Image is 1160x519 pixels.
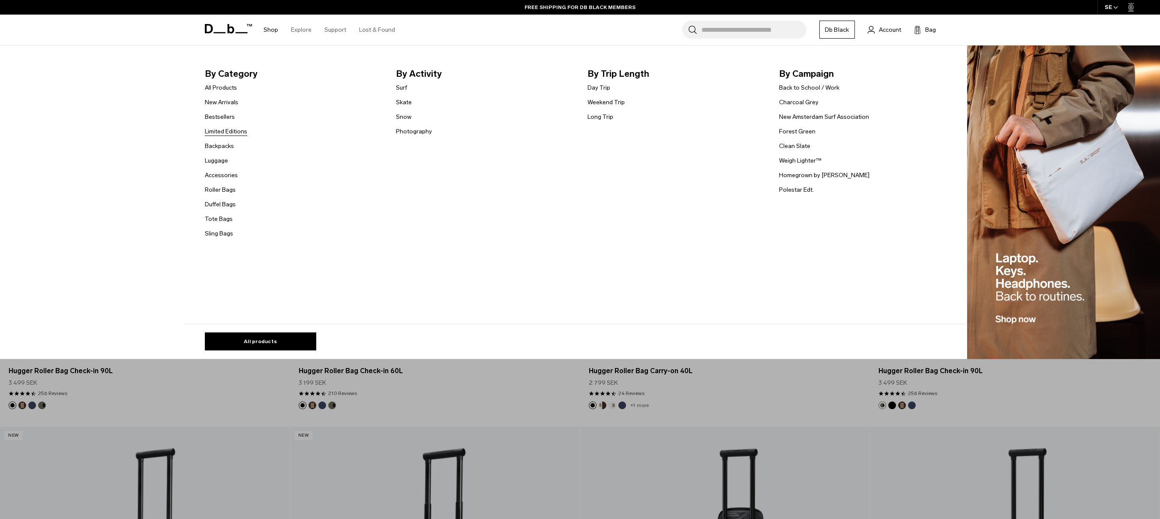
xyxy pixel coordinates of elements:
[205,112,235,121] a: Bestsellers
[967,45,1160,359] img: Db
[205,185,236,194] a: Roller Bags
[396,112,411,121] a: Snow
[779,83,839,92] a: Back to School / Work
[205,67,383,81] span: By Category
[587,98,625,107] a: Weekend Trip
[914,24,936,35] button: Bag
[205,332,316,350] a: All products
[819,21,855,39] a: Db Black
[205,229,233,238] a: Sling Bags
[257,15,402,45] nav: Main Navigation
[779,156,821,165] a: Weigh Lighter™
[205,83,237,92] a: All Products
[396,83,407,92] a: Surf
[205,214,233,223] a: Tote Bags
[205,142,234,151] a: Backpacks
[587,112,613,121] a: Long Trip
[525,3,635,11] a: FREE SHIPPING FOR DB BLACK MEMBERS
[925,25,936,34] span: Bag
[587,67,765,81] span: By Trip Length
[264,15,278,45] a: Shop
[779,112,869,121] a: New Amsterdam Surf Association
[205,200,236,209] a: Duffel Bags
[779,67,957,81] span: By Campaign
[879,25,901,34] span: Account
[587,83,610,92] a: Day Trip
[396,67,574,81] span: By Activity
[396,127,432,136] a: Photography
[779,98,818,107] a: Charcoal Grey
[779,171,869,180] a: Homegrown by [PERSON_NAME]
[779,142,810,151] a: Clean Slate
[868,24,901,35] a: Account
[291,15,312,45] a: Explore
[205,127,247,136] a: Limited Editions
[396,98,412,107] a: Skate
[205,156,228,165] a: Luggage
[324,15,346,45] a: Support
[359,15,395,45] a: Lost & Found
[779,127,815,136] a: Forest Green
[779,185,814,194] a: Polestar Edt.
[205,171,238,180] a: Accessories
[205,98,238,107] a: New Arrivals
